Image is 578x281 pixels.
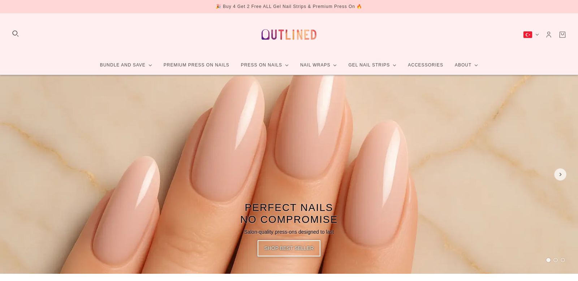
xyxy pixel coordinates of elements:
[402,56,449,75] a: Accessories
[12,30,20,38] button: Search
[449,56,484,75] a: About
[94,56,158,75] a: Bundle and Save
[545,31,553,39] a: Account
[235,56,294,75] a: Press On Nails
[342,56,402,75] a: Gel Nail Strips
[257,19,321,50] a: Outlined
[158,56,235,75] a: Premium Press On Nails
[294,56,343,75] a: Nail Wraps
[244,228,334,236] p: Salon-quality press-ons designed to last
[240,202,338,225] span: Perfect Nails No Compromise
[216,3,363,10] div: 🎉 Buy 4 Get 2 Free ALL Gel Nail Strips & Premium Press On 🔥
[264,240,314,256] span: Shop Best Seller
[558,31,566,39] a: Cart
[523,31,539,38] button: Türkiye
[258,240,320,256] a: Shop Best Seller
